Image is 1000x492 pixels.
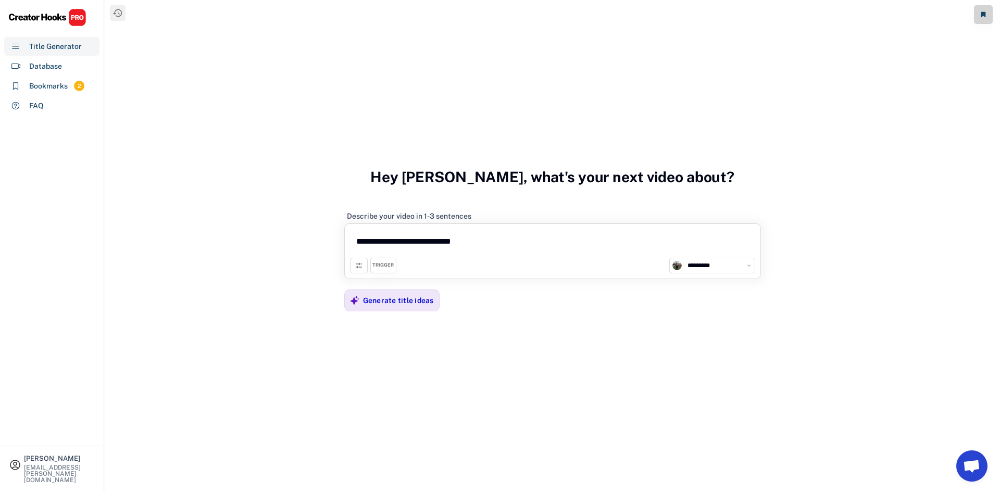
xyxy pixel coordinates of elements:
a: Open chat [956,450,988,482]
div: 2 [74,82,84,91]
div: [EMAIL_ADDRESS][PERSON_NAME][DOMAIN_NAME] [24,464,95,483]
div: FAQ [29,100,44,111]
div: TRIGGER [372,262,394,269]
div: Bookmarks [29,81,68,92]
div: Describe your video in 1-3 sentences [347,211,471,221]
img: CHPRO%20Logo.svg [8,8,86,27]
div: Title Generator [29,41,82,52]
div: Generate title ideas [363,296,434,305]
div: Database [29,61,62,72]
div: [PERSON_NAME] [24,455,95,462]
h3: Hey [PERSON_NAME], what's your next video about? [370,157,734,197]
img: channels4_profile.jpg [672,261,682,270]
